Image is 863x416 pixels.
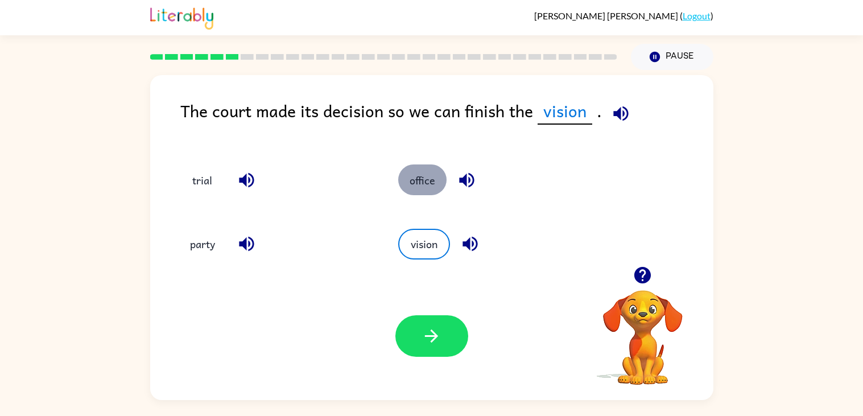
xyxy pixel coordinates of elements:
[631,44,713,70] button: Pause
[534,10,680,21] span: [PERSON_NAME] [PERSON_NAME]
[179,229,226,260] button: party
[398,164,447,195] button: office
[683,10,711,21] a: Logout
[398,229,450,260] button: vision
[179,164,226,195] button: trial
[538,98,592,125] span: vision
[150,5,213,30] img: Literably
[534,10,713,21] div: ( )
[586,273,700,386] video: Your browser must support playing .mp4 files to use Literably. Please try using another browser.
[180,98,713,142] div: The court made its decision so we can finish the .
